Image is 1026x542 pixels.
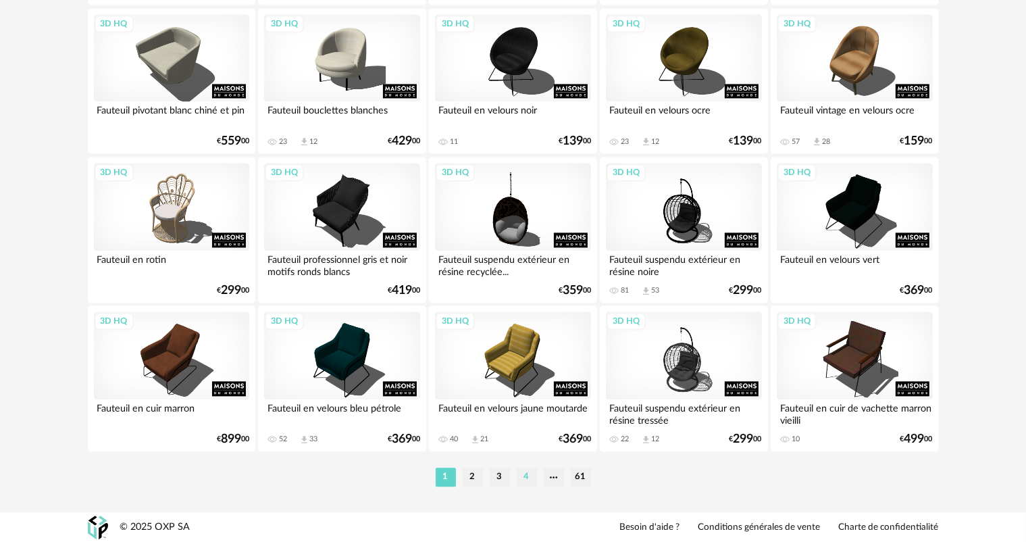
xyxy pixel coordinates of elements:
a: 3D HQ Fauteuil pivotant blanc chiné et pin €55900 [88,8,255,154]
li: 3 [490,468,510,487]
a: 3D HQ Fauteuil suspendu extérieur en résine noire 81 Download icon 53 €29900 [600,157,767,303]
span: Download icon [299,137,309,147]
div: 12 [651,137,659,147]
div: 22 [621,435,629,444]
div: 21 [480,435,488,444]
a: Conditions générales de vente [698,522,821,534]
div: 11 [450,137,458,147]
span: 419 [392,286,412,295]
div: 3D HQ [607,312,646,330]
div: 12 [309,137,317,147]
div: 3D HQ [607,164,646,181]
div: € 00 [388,435,420,444]
a: 3D HQ Fauteuil en velours ocre 23 Download icon 12 €13900 [600,8,767,154]
div: € 00 [388,137,420,146]
span: 299 [221,286,241,295]
a: 3D HQ Fauteuil en cuir de vachette marron vieilli 10 €49900 [771,305,938,451]
span: 299 [734,435,754,444]
div: Fauteuil en velours ocre [606,101,761,128]
div: 3D HQ [436,164,475,181]
div: 23 [621,137,629,147]
li: 2 [463,468,483,487]
div: Fauteuil pivotant blanc chiné et pin [94,101,249,128]
div: 3D HQ [777,15,817,32]
div: Fauteuil professionnel gris et noir motifs ronds blancs [264,251,419,278]
span: Download icon [641,435,651,445]
span: 139 [563,137,583,146]
a: 3D HQ Fauteuil suspendu extérieur en résine recyclée... €35900 [429,157,596,303]
div: € 00 [559,286,591,295]
div: Fauteuil en rotin [94,251,249,278]
div: 3D HQ [436,15,475,32]
div: © 2025 OXP SA [120,521,190,534]
div: € 00 [217,137,249,146]
div: 3D HQ [95,15,134,32]
div: 3D HQ [265,15,304,32]
div: Fauteuil en velours jaune moutarde [435,399,590,426]
div: 81 [621,286,629,295]
div: Fauteuil en velours vert [777,251,932,278]
div: 12 [651,435,659,444]
div: 3D HQ [265,312,304,330]
span: 899 [221,435,241,444]
div: € 00 [217,286,249,295]
a: 3D HQ Fauteuil vintage en velours ocre 57 Download icon 28 €15900 [771,8,938,154]
a: 3D HQ Fauteuil en velours bleu pétrole 52 Download icon 33 €36900 [258,305,426,451]
div: 23 [279,137,287,147]
div: 3D HQ [95,312,134,330]
div: 3D HQ [607,15,646,32]
div: € 00 [900,137,933,146]
div: 53 [651,286,659,295]
span: 359 [563,286,583,295]
a: 3D HQ Fauteuil en velours jaune moutarde 40 Download icon 21 €36900 [429,305,596,451]
a: 3D HQ Fauteuil en rotin €29900 [88,157,255,303]
a: 3D HQ Fauteuil en velours vert €36900 [771,157,938,303]
span: Download icon [641,137,651,147]
span: 499 [904,435,925,444]
div: 57 [792,137,800,147]
li: 1 [436,468,456,487]
span: 369 [392,435,412,444]
div: Fauteuil vintage en velours ocre [777,101,932,128]
div: € 00 [729,137,762,146]
span: Download icon [641,286,651,296]
div: € 00 [559,435,591,444]
span: 369 [563,435,583,444]
a: 3D HQ Fauteuil en velours noir 11 €13900 [429,8,596,154]
span: Download icon [812,137,822,147]
div: € 00 [729,435,762,444]
div: € 00 [729,286,762,295]
div: 3D HQ [95,164,134,181]
li: 61 [571,468,591,487]
span: Download icon [299,435,309,445]
span: 299 [734,286,754,295]
div: Fauteuil suspendu extérieur en résine recyclée... [435,251,590,278]
div: 28 [822,137,830,147]
div: 3D HQ [777,312,817,330]
li: 4 [517,468,537,487]
a: 3D HQ Fauteuil en cuir marron €89900 [88,305,255,451]
div: 3D HQ [265,164,304,181]
div: Fauteuil en velours noir [435,101,590,128]
div: € 00 [217,435,249,444]
div: € 00 [900,435,933,444]
div: 33 [309,435,317,444]
div: Fauteuil en cuir de vachette marron vieilli [777,399,932,426]
a: 3D HQ Fauteuil bouclettes blanches 23 Download icon 12 €42900 [258,8,426,154]
div: € 00 [559,137,591,146]
div: 40 [450,435,458,444]
div: Fauteuil bouclettes blanches [264,101,419,128]
a: Charte de confidentialité [839,522,939,534]
div: 3D HQ [777,164,817,181]
div: Fauteuil suspendu extérieur en résine tressée [606,399,761,426]
div: 3D HQ [436,312,475,330]
span: 559 [221,137,241,146]
span: 139 [734,137,754,146]
a: 3D HQ Fauteuil professionnel gris et noir motifs ronds blancs €41900 [258,157,426,303]
div: € 00 [388,286,420,295]
div: 10 [792,435,800,444]
a: Besoin d'aide ? [620,522,680,534]
a: 3D HQ Fauteuil suspendu extérieur en résine tressée 22 Download icon 12 €29900 [600,305,767,451]
img: OXP [88,516,108,539]
div: Fauteuil suspendu extérieur en résine noire [606,251,761,278]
